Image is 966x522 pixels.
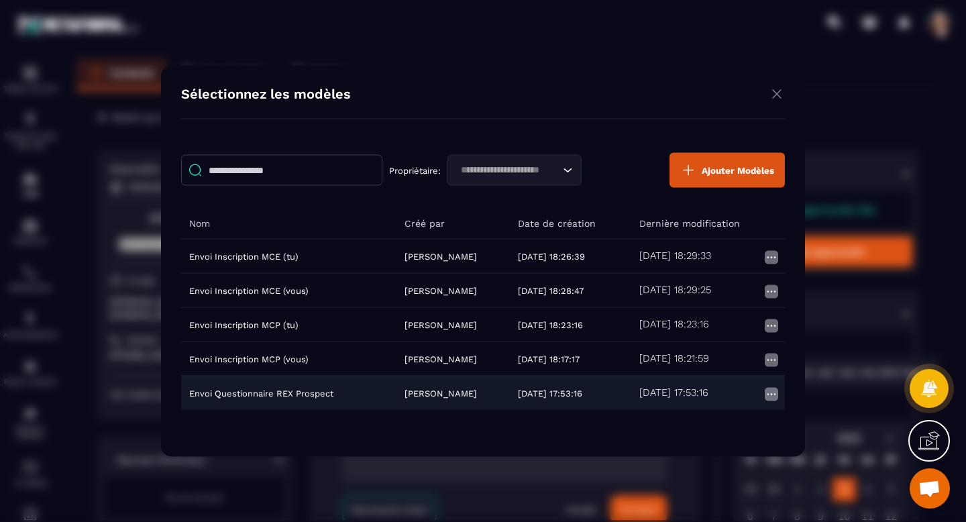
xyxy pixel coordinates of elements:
[763,250,780,266] img: more icon
[669,153,785,188] button: Ajouter Modèles
[181,208,396,240] th: Nom
[181,342,396,376] td: Envoi Inscription MCP (vous)
[702,165,774,175] span: Ajouter Modèles
[763,284,780,300] img: more icon
[181,376,396,410] td: Envoi Questionnaire REX Prospect
[910,468,950,509] div: Ouvrir le chat
[763,386,780,403] img: more icon
[680,162,696,178] img: plus
[510,239,631,273] td: [DATE] 18:26:39
[181,239,396,273] td: Envoi Inscription MCE (tu)
[447,155,582,186] div: Search for option
[396,239,511,273] td: [PERSON_NAME]
[639,386,708,400] h5: [DATE] 17:53:16
[396,342,511,376] td: [PERSON_NAME]
[396,273,511,307] td: [PERSON_NAME]
[181,273,396,307] td: Envoi Inscription MCE (vous)
[639,284,711,297] h5: [DATE] 18:29:25
[181,307,396,342] td: Envoi Inscription MCP (tu)
[396,208,511,240] th: Créé par
[510,307,631,342] td: [DATE] 18:23:16
[389,165,441,175] p: Propriétaire:
[510,208,631,240] th: Date de création
[639,250,711,263] h5: [DATE] 18:29:33
[510,342,631,376] td: [DATE] 18:17:17
[510,376,631,410] td: [DATE] 17:53:16
[456,163,559,178] input: Search for option
[396,307,511,342] td: [PERSON_NAME]
[510,273,631,307] td: [DATE] 18:28:47
[396,376,511,410] td: [PERSON_NAME]
[631,208,785,240] th: Dernière modification
[763,352,780,368] img: more icon
[763,318,780,334] img: more icon
[769,86,785,103] img: close
[639,318,709,331] h5: [DATE] 18:23:16
[639,352,709,366] h5: [DATE] 18:21:59
[181,86,351,105] h4: Sélectionnez les modèles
